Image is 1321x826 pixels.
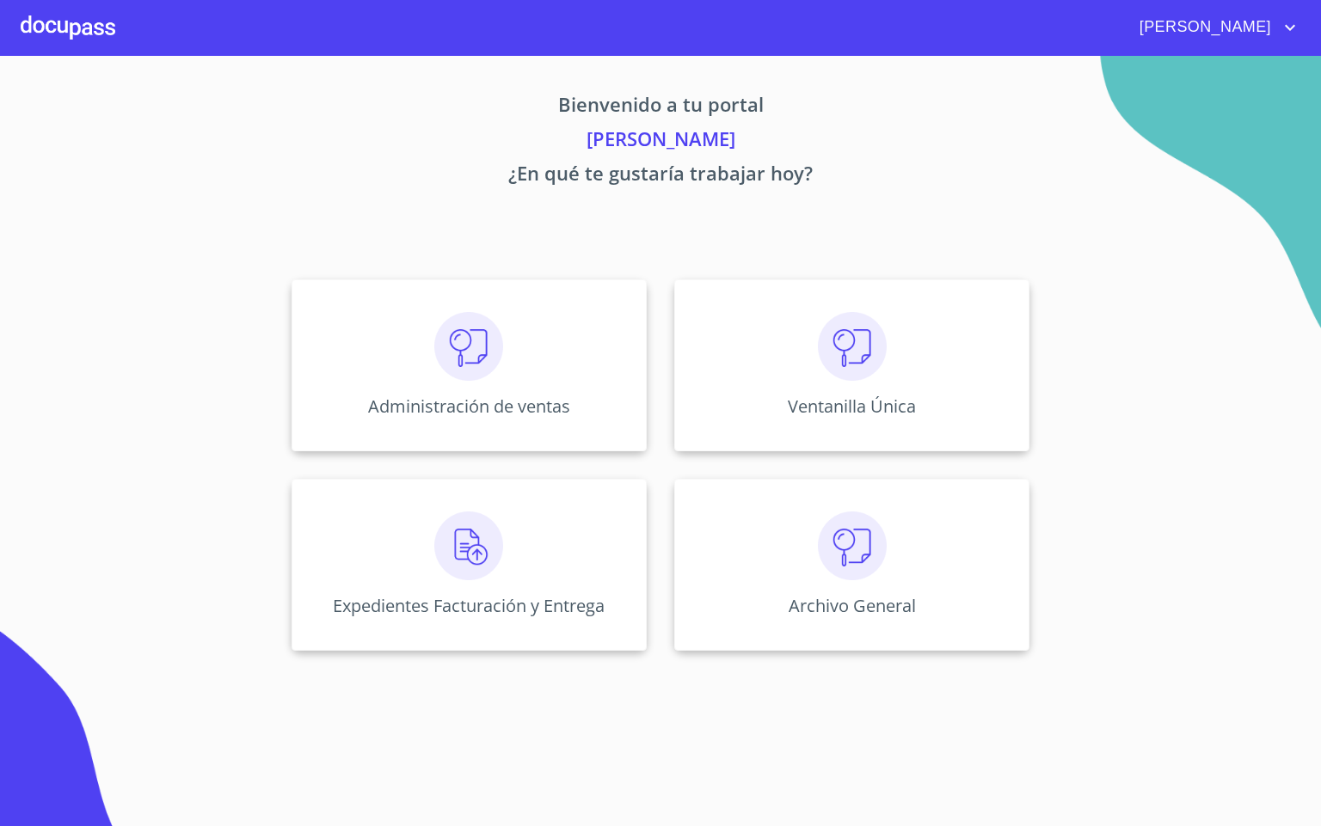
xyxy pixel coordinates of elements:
p: Ventanilla Única [788,395,916,418]
span: [PERSON_NAME] [1127,14,1280,41]
p: Expedientes Facturación y Entrega [333,594,605,617]
p: Archivo General [789,594,916,617]
img: consulta.png [818,511,887,580]
button: account of current user [1127,14,1300,41]
img: carga.png [434,511,503,580]
p: Administración de ventas [368,395,570,418]
img: consulta.png [818,312,887,381]
p: ¿En qué te gustaría trabajar hoy? [131,159,1190,193]
img: consulta.png [434,312,503,381]
p: [PERSON_NAME] [131,125,1190,159]
p: Bienvenido a tu portal [131,90,1190,125]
